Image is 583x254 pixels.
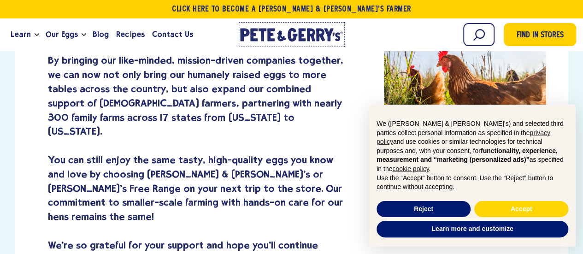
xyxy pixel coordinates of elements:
[463,23,495,46] input: Search
[89,22,112,47] a: Blog
[377,174,568,192] p: Use the “Accept” button to consent. Use the “Reject” button to continue without accepting.
[474,201,568,218] button: Accept
[377,119,568,174] p: We ([PERSON_NAME] & [PERSON_NAME]'s) and selected third parties collect personal information as s...
[35,33,39,36] button: Open the dropdown menu for Learn
[392,165,429,172] a: cookie policy
[517,30,564,42] span: Find in Stores
[42,22,82,47] a: Our Eggs
[377,221,568,237] button: Learn more and customize
[82,33,86,36] button: Open the dropdown menu for Our Eggs
[116,29,144,40] span: Recipes
[112,22,148,47] a: Recipes
[504,23,576,46] a: Find in Stores
[46,29,78,40] span: Our Eggs
[11,29,31,40] span: Learn
[152,29,193,40] span: Contact Us
[7,22,35,47] a: Learn
[377,201,471,218] button: Reject
[93,29,109,40] span: Blog
[148,22,197,47] a: Contact Us
[362,97,583,254] div: Notice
